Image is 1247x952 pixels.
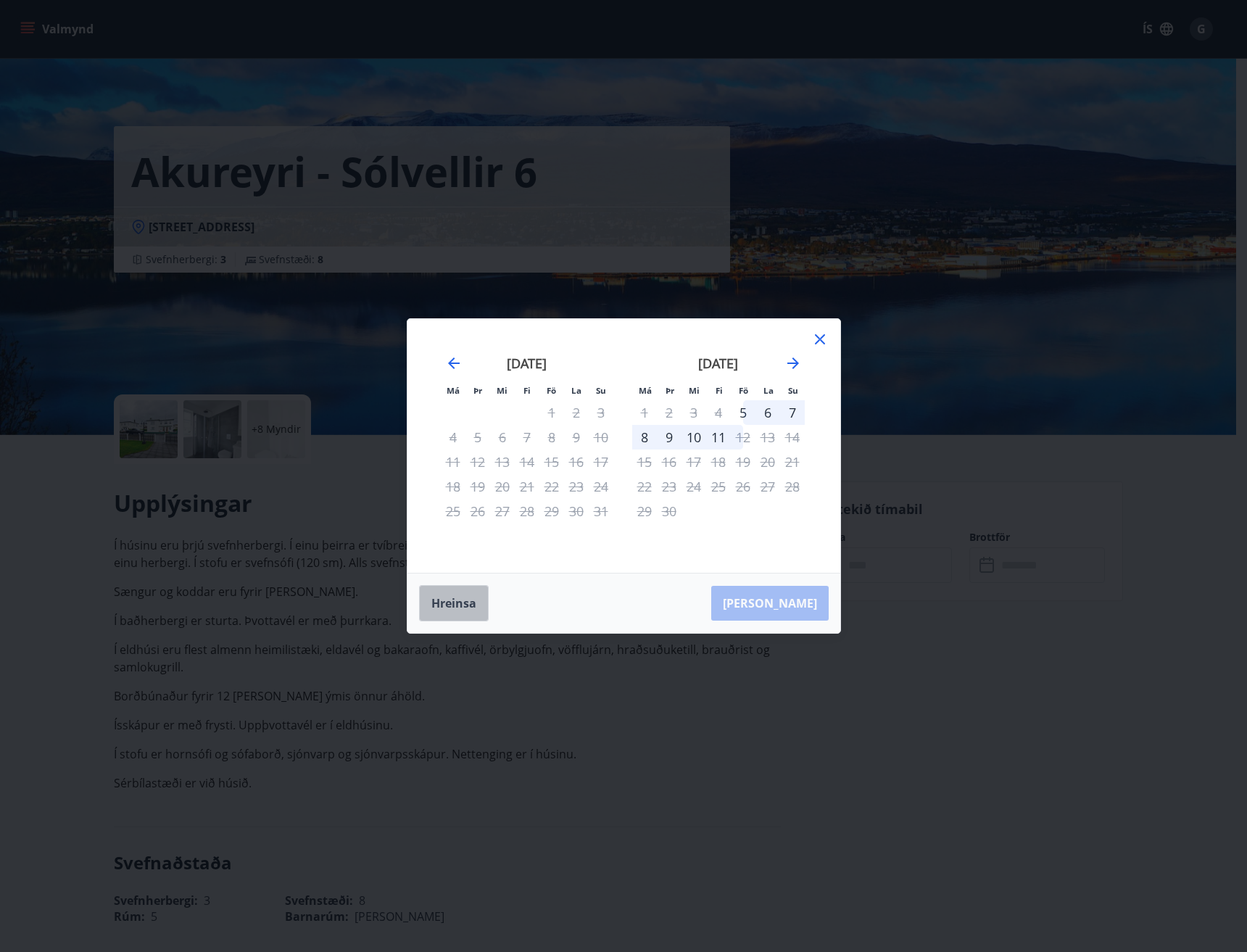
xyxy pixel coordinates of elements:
td: Not available. föstudagur, 26. september 2025 [731,474,755,499]
div: Calendar [425,336,823,555]
small: Fi [523,385,531,396]
td: Not available. laugardagur, 27. september 2025 [755,474,780,499]
small: Fö [547,385,556,396]
td: Not available. sunnudagur, 17. ágúst 2025 [589,450,613,474]
div: 7 [780,400,805,425]
td: Not available. mánudagur, 25. ágúst 2025 [441,499,465,523]
div: 9 [657,425,681,450]
td: Not available. mánudagur, 29. september 2025 [632,499,657,523]
td: Not available. föstudagur, 8. ágúst 2025 [539,425,564,450]
td: Not available. mánudagur, 11. ágúst 2025 [441,450,465,474]
td: Not available. laugardagur, 30. ágúst 2025 [564,499,589,523]
td: Not available. laugardagur, 23. ágúst 2025 [564,474,589,499]
td: Not available. fimmtudagur, 4. september 2025 [706,400,731,425]
td: Not available. sunnudagur, 24. ágúst 2025 [589,474,613,499]
small: Þr [666,385,674,396]
td: Not available. mánudagur, 1. september 2025 [632,400,657,425]
td: Not available. föstudagur, 12. september 2025 [731,425,755,450]
small: Mi [689,385,700,396]
td: Not available. miðvikudagur, 3. september 2025 [681,400,706,425]
td: Not available. mánudagur, 18. ágúst 2025 [441,474,465,499]
div: 6 [755,400,780,425]
td: Not available. miðvikudagur, 20. ágúst 2025 [490,474,515,499]
td: Not available. laugardagur, 16. ágúst 2025 [564,450,589,474]
td: Not available. fimmtudagur, 21. ágúst 2025 [515,474,539,499]
td: Not available. miðvikudagur, 6. ágúst 2025 [490,425,515,450]
td: Not available. þriðjudagur, 30. september 2025 [657,499,681,523]
strong: [DATE] [507,355,547,372]
td: Not available. sunnudagur, 10. ágúst 2025 [589,425,613,450]
td: Not available. sunnudagur, 3. ágúst 2025 [589,400,613,425]
button: Hreinsa [419,585,489,621]
small: Su [596,385,606,396]
td: Not available. mánudagur, 15. september 2025 [632,450,657,474]
td: Choose þriðjudagur, 9. september 2025 as your check-in date. It’s available. [657,425,681,450]
td: Not available. miðvikudagur, 27. ágúst 2025 [490,499,515,523]
td: Choose laugardagur, 6. september 2025 as your check-in date. It’s available. [755,400,780,425]
td: Not available. þriðjudagur, 23. september 2025 [657,474,681,499]
strong: [DATE] [698,355,738,372]
td: Not available. laugardagur, 20. september 2025 [755,450,780,474]
td: Not available. miðvikudagur, 17. september 2025 [681,450,706,474]
td: Not available. sunnudagur, 21. september 2025 [780,450,805,474]
td: Not available. þriðjudagur, 5. ágúst 2025 [465,425,490,450]
td: Not available. þriðjudagur, 12. ágúst 2025 [465,450,490,474]
td: Not available. laugardagur, 2. ágúst 2025 [564,400,589,425]
td: Not available. föstudagur, 15. ágúst 2025 [539,450,564,474]
td: Not available. laugardagur, 13. september 2025 [755,425,780,450]
td: Not available. sunnudagur, 28. september 2025 [780,474,805,499]
small: Fö [739,385,748,396]
small: Má [447,385,460,396]
td: Choose mánudagur, 8. september 2025 as your check-in date. It’s available. [632,425,657,450]
td: Not available. föstudagur, 22. ágúst 2025 [539,474,564,499]
td: Not available. föstudagur, 19. september 2025 [731,450,755,474]
td: Choose sunnudagur, 7. september 2025 as your check-in date. It’s available. [780,400,805,425]
td: Not available. fimmtudagur, 18. september 2025 [706,450,731,474]
td: Not available. mánudagur, 22. september 2025 [632,474,657,499]
div: Aðeins útritun í boði [731,425,755,450]
td: Not available. sunnudagur, 14. september 2025 [780,425,805,450]
td: Not available. þriðjudagur, 2. september 2025 [657,400,681,425]
small: Fi [716,385,723,396]
div: 10 [681,425,706,450]
td: Not available. þriðjudagur, 19. ágúst 2025 [465,474,490,499]
td: Not available. föstudagur, 29. ágúst 2025 [539,499,564,523]
div: 8 [632,425,657,450]
div: Aðeins innritun í boði [731,400,755,425]
small: La [571,385,581,396]
td: Not available. miðvikudagur, 24. september 2025 [681,474,706,499]
td: Not available. sunnudagur, 31. ágúst 2025 [589,499,613,523]
td: Not available. fimmtudagur, 7. ágúst 2025 [515,425,539,450]
small: Þr [473,385,482,396]
td: Choose föstudagur, 5. september 2025 as your check-in date. It’s available. [731,400,755,425]
div: 11 [706,425,731,450]
td: Choose fimmtudagur, 11. september 2025 as your check-in date. It’s available. [706,425,731,450]
td: Choose miðvikudagur, 10. september 2025 as your check-in date. It’s available. [681,425,706,450]
td: Not available. þriðjudagur, 26. ágúst 2025 [465,499,490,523]
td: Not available. mánudagur, 4. ágúst 2025 [441,425,465,450]
small: Mi [497,385,507,396]
td: Not available. miðvikudagur, 13. ágúst 2025 [490,450,515,474]
small: Su [788,385,798,396]
td: Not available. fimmtudagur, 14. ágúst 2025 [515,450,539,474]
div: Move forward to switch to the next month. [784,355,802,372]
small: La [763,385,774,396]
td: Not available. laugardagur, 9. ágúst 2025 [564,425,589,450]
td: Not available. fimmtudagur, 25. september 2025 [706,474,731,499]
td: Not available. fimmtudagur, 28. ágúst 2025 [515,499,539,523]
small: Má [639,385,652,396]
td: Not available. þriðjudagur, 16. september 2025 [657,450,681,474]
div: Move backward to switch to the previous month. [445,355,463,372]
td: Not available. föstudagur, 1. ágúst 2025 [539,400,564,425]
